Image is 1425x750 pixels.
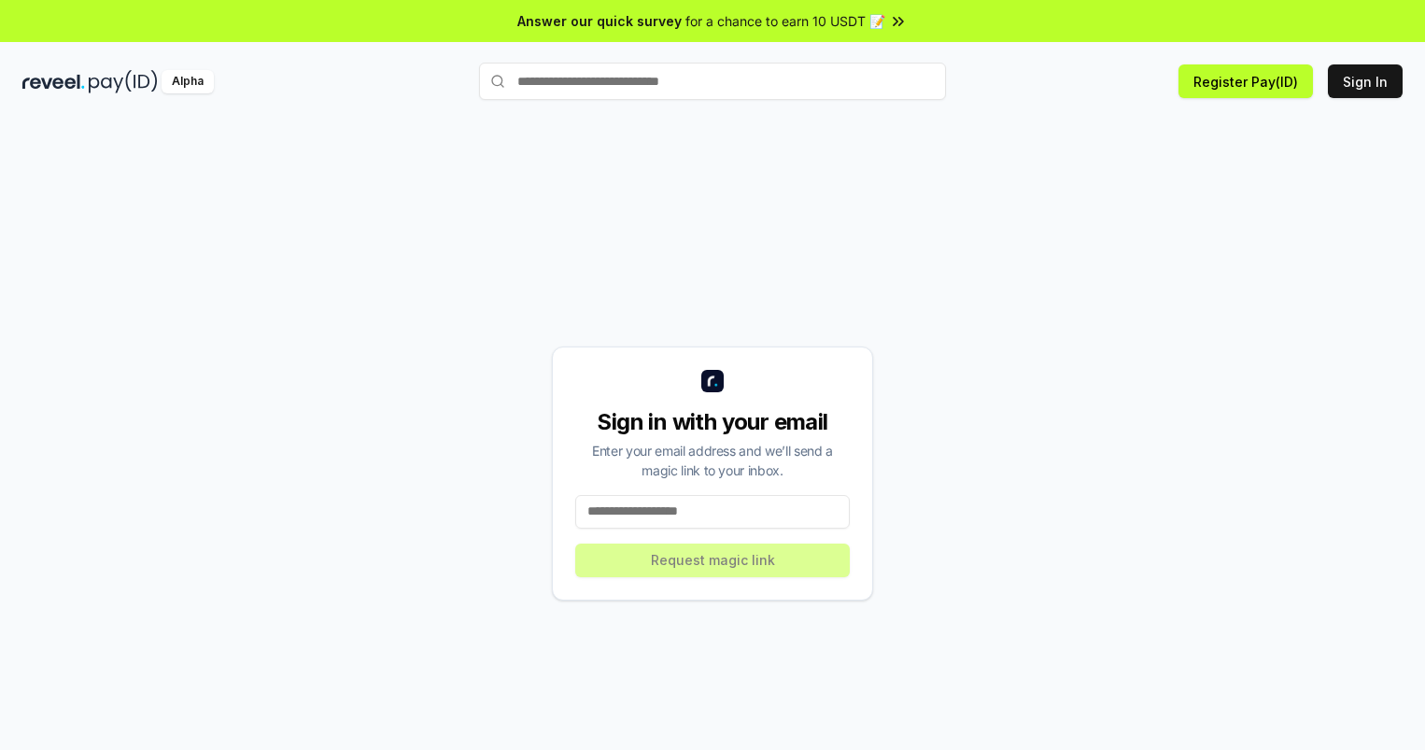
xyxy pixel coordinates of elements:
div: Alpha [162,70,214,93]
img: pay_id [89,70,158,93]
img: reveel_dark [22,70,85,93]
span: Answer our quick survey [517,11,682,31]
div: Sign in with your email [575,407,850,437]
span: for a chance to earn 10 USDT 📝 [685,11,885,31]
button: Register Pay(ID) [1178,64,1313,98]
div: Enter your email address and we’ll send a magic link to your inbox. [575,441,850,480]
img: logo_small [701,370,724,392]
button: Sign In [1328,64,1403,98]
